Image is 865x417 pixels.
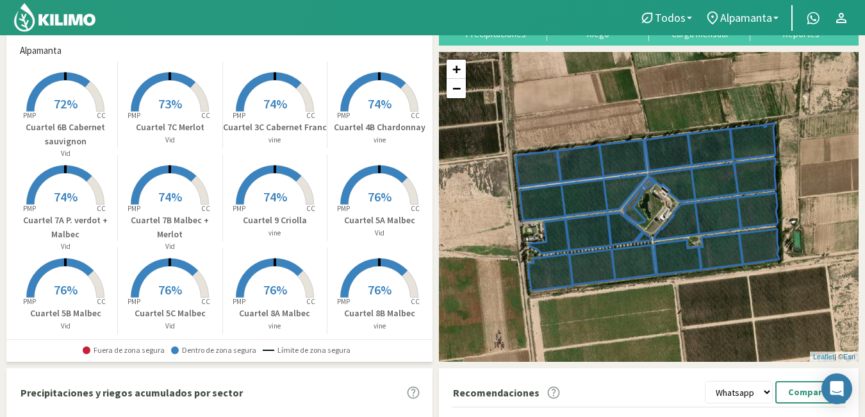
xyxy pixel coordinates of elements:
span: 76% [158,282,182,298]
p: Precipitaciones y riegos acumulados por sector [21,385,243,400]
span: 74% [263,96,287,112]
p: Cuartel 5B Malbec [13,307,117,320]
button: Carga mensual [649,5,751,39]
span: 72% [54,96,78,112]
tspan: PMP [232,111,245,120]
p: Cuartel 7A P. verdot + Malbec [13,214,117,241]
span: 74% [158,189,182,205]
p: Compartir [788,385,833,400]
span: 76% [263,282,287,298]
span: 74% [368,96,391,112]
tspan: PMP [128,297,140,306]
div: | © [810,352,859,362]
tspan: CC [306,204,315,213]
p: Vid [118,321,222,332]
button: Compartir [775,381,846,404]
tspan: PMP [232,204,245,213]
a: Esri [843,353,855,361]
div: Carga mensual [653,30,747,38]
a: Leaflet [813,353,834,361]
p: Cuartel 5A Malbec [327,214,432,227]
tspan: CC [411,111,420,120]
span: Dentro de zona segura [171,346,256,355]
p: Cuartel 8A Malbec [223,307,327,320]
p: Vid [118,241,222,252]
p: Vid [327,228,432,239]
tspan: PMP [23,204,36,213]
a: Zoom in [447,60,466,79]
p: vine [223,228,327,239]
span: Fuera de zona segura [83,346,165,355]
div: Riego [551,30,645,38]
tspan: PMP [128,111,140,120]
p: vine [327,135,432,146]
button: Riego [547,5,649,39]
a: Zoom out [447,79,466,98]
tspan: PMP [23,297,36,306]
tspan: PMP [128,204,140,213]
p: Vid [13,148,117,159]
tspan: CC [97,111,106,120]
span: 73% [158,96,182,112]
p: Cuartel 3C Cabernet Franc [223,121,327,134]
span: Alpamanta [20,44,62,58]
p: vine [327,321,432,332]
tspan: CC [97,204,106,213]
span: Alpamanta [720,11,772,24]
tspan: CC [202,204,211,213]
tspan: CC [306,111,315,120]
tspan: CC [202,111,211,120]
span: Límite de zona segura [263,346,350,355]
tspan: PMP [337,204,350,213]
div: Precipitaciones [449,30,543,38]
tspan: PMP [337,297,350,306]
p: Cuartel 6B Cabernet sauvignon [13,121,117,148]
tspan: CC [411,297,420,306]
p: Cuartel 8B Malbec [327,307,432,320]
span: 76% [368,189,391,205]
tspan: CC [306,297,315,306]
span: Todos [655,11,686,24]
tspan: CC [202,297,211,306]
img: Kilimo [13,2,97,33]
p: Cuartel 9 Criolla [223,214,327,227]
p: Cuartel 7B Malbec + Merlot [118,214,222,241]
tspan: PMP [232,297,245,306]
span: 76% [54,282,78,298]
p: Cuartel 4B Chardonnay [327,121,432,134]
p: Vid [118,135,222,146]
tspan: CC [97,297,106,306]
p: Cuartel 5C Malbec [118,307,222,320]
tspan: PMP [337,111,350,120]
span: 74% [54,189,78,205]
button: Precipitaciones [445,5,547,39]
p: Vid [13,321,117,332]
button: Reportes [750,5,852,39]
p: vine [223,135,327,146]
p: vine [223,321,327,332]
p: Recomendaciones [453,385,540,400]
tspan: PMP [23,111,36,120]
div: Open Intercom Messenger [821,373,852,404]
p: Vid [13,241,117,252]
div: Reportes [754,30,848,38]
span: 74% [263,189,287,205]
tspan: CC [411,204,420,213]
p: Cuartel 7C Merlot [118,121,222,134]
span: 76% [368,282,391,298]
